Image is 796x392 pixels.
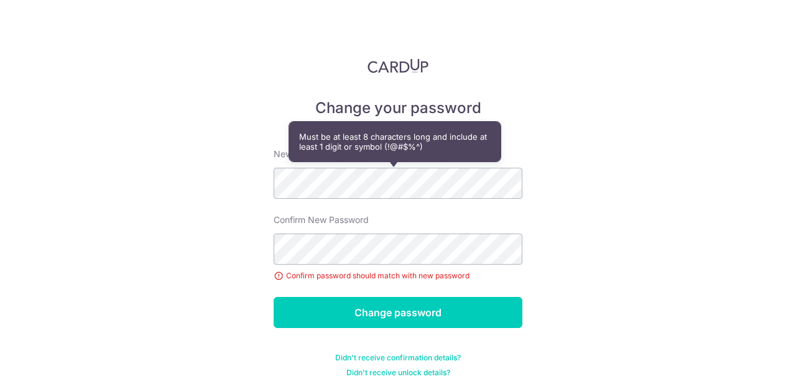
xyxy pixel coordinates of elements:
div: Confirm password should match with new password [274,270,522,282]
div: Must be at least 8 characters long and include at least 1 digit or symbol (!@#$%^) [289,122,501,162]
input: Change password [274,297,522,328]
a: Didn't receive unlock details? [346,368,450,378]
img: CardUp Logo [368,58,428,73]
label: New password [274,148,335,160]
a: Didn't receive confirmation details? [335,353,461,363]
label: Confirm New Password [274,214,369,226]
h5: Change your password [274,98,522,118]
